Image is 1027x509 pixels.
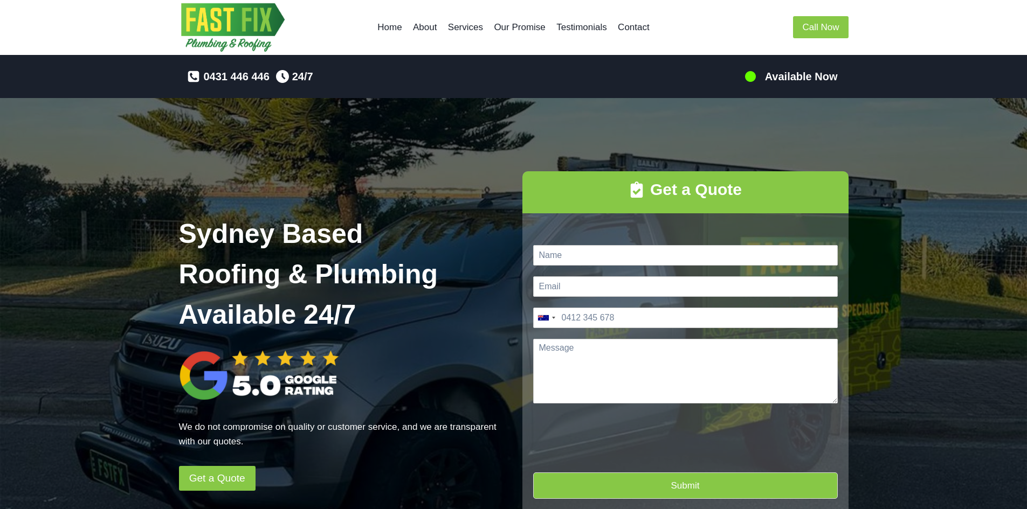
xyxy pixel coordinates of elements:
span: 0431 446 446 [203,68,269,85]
nav: Primary Navigation [372,15,655,40]
input: Phone [533,308,838,328]
button: Selected country [534,308,559,327]
input: Name [533,245,838,266]
a: Testimonials [551,15,612,40]
input: Email [533,276,838,297]
a: Home [372,15,408,40]
h5: Available Now [765,68,838,85]
a: Call Now [793,16,848,38]
iframe: reCAPTCHA [533,414,697,495]
a: Our Promise [488,15,551,40]
span: Get a Quote [189,470,245,487]
a: Contact [612,15,655,40]
img: 100-percents.png [744,70,757,83]
a: About [408,15,443,40]
a: 0431 446 446 [187,68,269,85]
a: Services [443,15,489,40]
a: Get a Quote [179,466,256,491]
h1: Sydney Based Roofing & Plumbing Available 24/7 [179,214,505,335]
strong: Get a Quote [650,180,742,198]
span: 24/7 [292,68,313,85]
button: Submit [533,472,838,499]
p: We do not compromise on quality or customer service, and we are transparent with our quotes. [179,420,505,449]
